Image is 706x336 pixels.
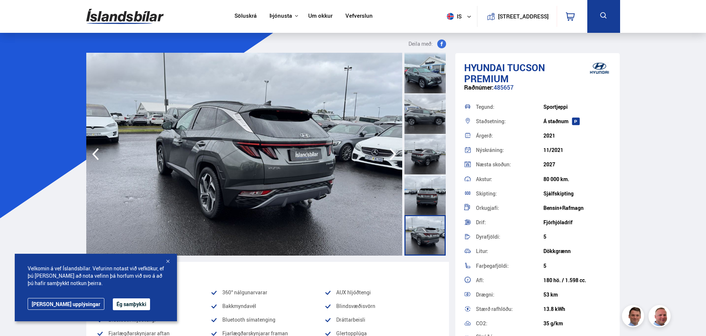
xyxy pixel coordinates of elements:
[447,13,454,20] img: svg+xml;base64,PHN2ZyB4bWxucz0iaHR0cDovL3d3dy53My5vcmcvMjAwMC9zdmciIHdpZHRoPSI1MTIiIGhlaWdodD0iNT...
[464,84,611,98] div: 485657
[476,278,543,283] div: Afl:
[234,13,257,20] a: Söluskrá
[6,3,28,25] button: Open LiveChat chat widget
[543,162,611,167] div: 2027
[476,234,543,239] div: Dyrafjöldi:
[543,104,611,110] div: Sportjeppi
[543,277,611,283] div: 180 hö. / 1.598 cc.
[406,39,449,48] button: Deila með:
[113,298,150,310] button: Ég samþykki
[543,147,611,153] div: 11/2021
[543,191,611,197] div: Sjálfskipting
[476,191,543,196] div: Skipting:
[543,176,611,182] div: 80 000 km.
[543,133,611,139] div: 2021
[211,288,324,297] li: 360° nálgunarvarar
[476,133,543,138] div: Árgerð:
[585,57,614,80] img: brand logo
[324,315,438,324] li: Dráttarbeisli
[623,306,645,328] img: FbJEzSuNWCJXmdc-.webp
[476,292,543,297] div: Drægni:
[476,104,543,110] div: Tegund:
[543,306,611,312] div: 13.8 kWh
[324,288,438,297] li: AUX hljóðtengi
[211,302,324,311] li: Bakkmyndavél
[444,6,477,27] button: is
[650,306,672,328] img: siFngHWaQ9KaOqBr.png
[543,118,611,124] div: Á staðnum
[28,265,164,287] span: Velkomin á vef Íslandsbílar. Vefurinn notast við vefkökur, ef þú [PERSON_NAME] að nota vefinn þá ...
[543,263,611,269] div: 5
[269,13,292,20] button: Þjónusta
[211,315,324,324] li: Bluetooth símatenging
[308,13,333,20] a: Um okkur
[476,119,543,124] div: Staðsetning:
[543,321,611,326] div: 35 g/km
[345,13,373,20] a: Vefverslun
[543,292,611,298] div: 53 km
[476,263,543,269] div: Farþegafjöldi:
[464,61,545,85] span: Tucson PREMIUM
[324,302,438,311] li: Blindsvæðisvörn
[476,148,543,153] div: Nýskráning:
[444,13,462,20] span: is
[543,205,611,211] div: Bensín+Rafmagn
[481,6,553,27] a: [STREET_ADDRESS]
[476,205,543,211] div: Orkugjafi:
[476,321,543,326] div: CO2:
[464,83,494,91] span: Raðnúmer:
[97,268,439,279] div: Vinsæll búnaður
[476,220,543,225] div: Drif:
[408,39,433,48] span: Deila með:
[476,306,543,312] div: Stærð rafhlöðu:
[464,61,505,74] span: Hyundai
[543,234,611,240] div: 5
[501,13,546,20] button: [STREET_ADDRESS]
[543,248,611,254] div: Dökkgrænn
[476,177,543,182] div: Akstur:
[476,249,543,254] div: Litur:
[86,4,164,28] img: G0Ugv5HjCgRt.svg
[28,298,104,310] a: [PERSON_NAME] upplýsingar
[476,162,543,167] div: Næsta skoðun:
[543,219,611,225] div: Fjórhjóladrif
[86,53,402,256] img: 3361769.jpeg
